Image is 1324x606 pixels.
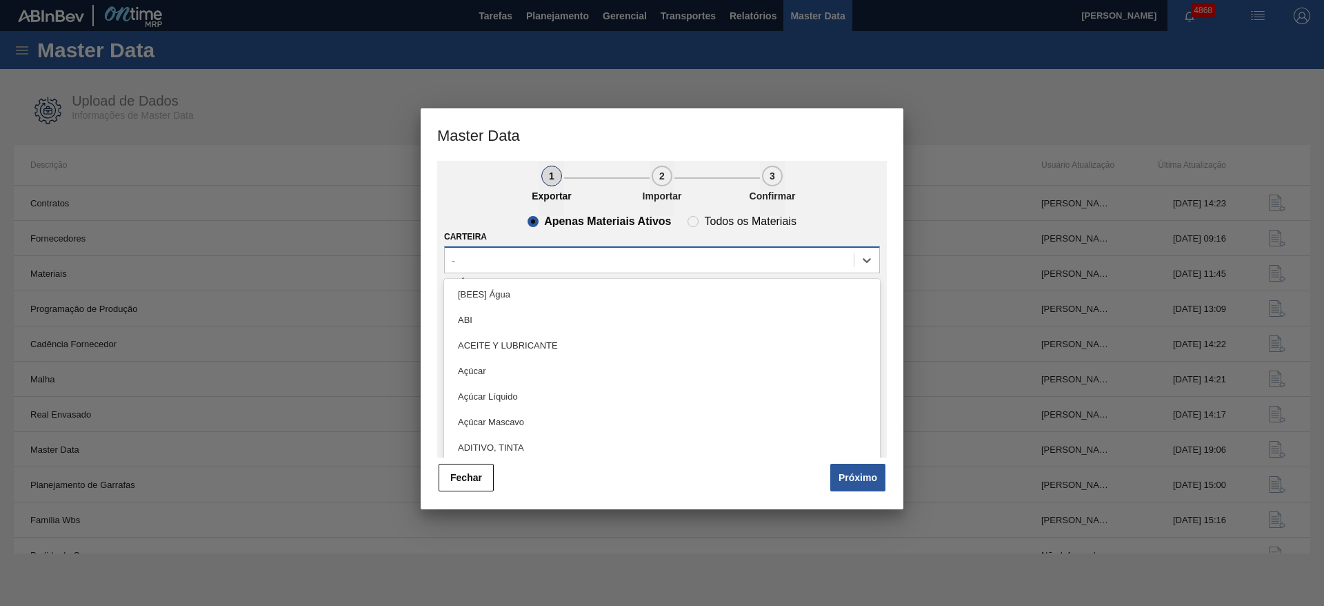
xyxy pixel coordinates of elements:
[528,216,671,227] clb-radio-button: Apenas Materiais Ativos
[444,307,880,333] div: ABI
[688,216,796,227] clb-radio-button: Todos os Materiais
[444,282,880,307] div: [BEES] Água
[439,464,494,491] button: Fechar
[444,384,880,409] div: Açúcar Líquido
[650,161,674,216] button: 2Importar
[628,190,696,202] p: Importar
[830,464,885,491] button: Próximo
[421,108,903,161] h3: Master Data
[738,190,807,202] p: Confirmar
[444,409,880,435] div: Açúcar Mascavo
[444,278,525,288] label: Família Rotulada
[652,166,672,186] div: 2
[517,190,586,202] p: Exportar
[762,166,783,186] div: 3
[452,255,455,266] div: -
[444,232,487,242] label: Carteira
[444,435,880,460] div: ADITIVO, TINTA
[760,161,785,216] button: 3Confirmar
[444,358,880,384] div: Açúcar
[541,166,562,186] div: 1
[444,333,880,358] div: ACEITE Y LUBRICANTE
[539,161,564,216] button: 1Exportar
